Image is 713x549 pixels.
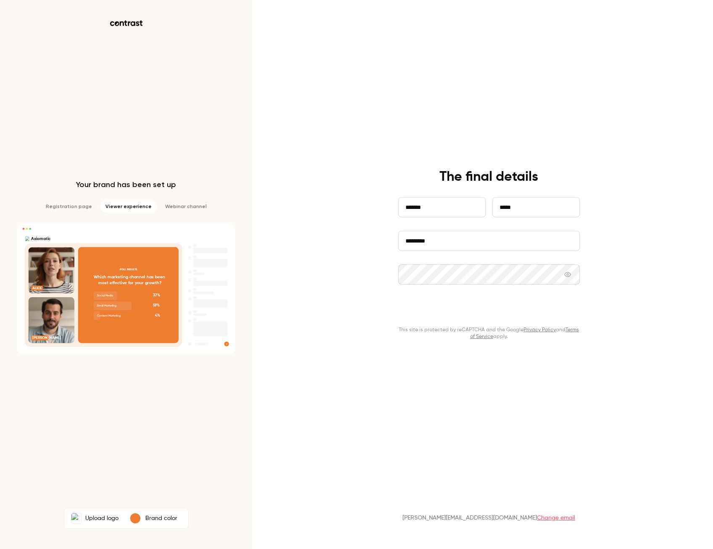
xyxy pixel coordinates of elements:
[66,510,124,527] label: AxiomaticUpload logo
[403,514,575,522] p: [PERSON_NAME][EMAIL_ADDRESS][DOMAIN_NAME]
[41,200,97,213] li: Registration page
[124,510,187,527] button: Brand color
[524,327,556,333] a: Privacy Policy
[439,169,538,185] h4: The final details
[71,513,82,523] img: Axiomatic
[145,514,177,523] p: Brand color
[160,200,212,213] li: Webinar channel
[537,515,575,521] a: Change email
[76,179,176,190] p: Your brand has been set up
[398,300,580,320] button: Continue
[100,200,157,213] li: Viewer experience
[398,327,580,340] p: This site is protected by reCAPTCHA and the Google and apply.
